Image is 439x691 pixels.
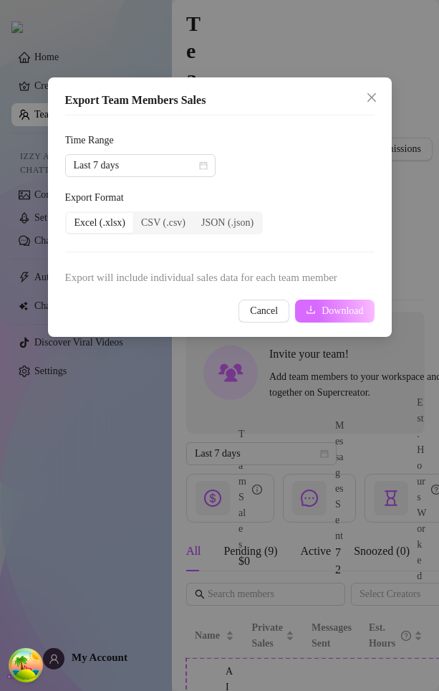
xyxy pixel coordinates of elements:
[65,190,134,206] label: Export Format
[322,305,363,317] span: Download
[306,305,316,315] span: download
[11,651,40,680] button: Open Tanstack query devtools
[65,211,264,234] div: segmented control
[238,300,289,323] button: Cancel
[360,92,383,103] span: Close
[65,92,375,109] div: Export Team Members Sales
[250,305,278,317] span: Cancel
[199,161,208,170] span: calendar
[133,213,193,233] div: CSV (.csv)
[65,133,124,148] label: Time Range
[366,92,377,103] span: close
[360,86,383,109] button: Close
[193,213,261,233] div: JSON (.json)
[74,155,207,176] span: Last 7 days
[295,300,374,323] button: Download
[67,213,134,233] div: Excel (.xlsx)
[65,270,375,287] span: Export will include individual sales data for each team member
